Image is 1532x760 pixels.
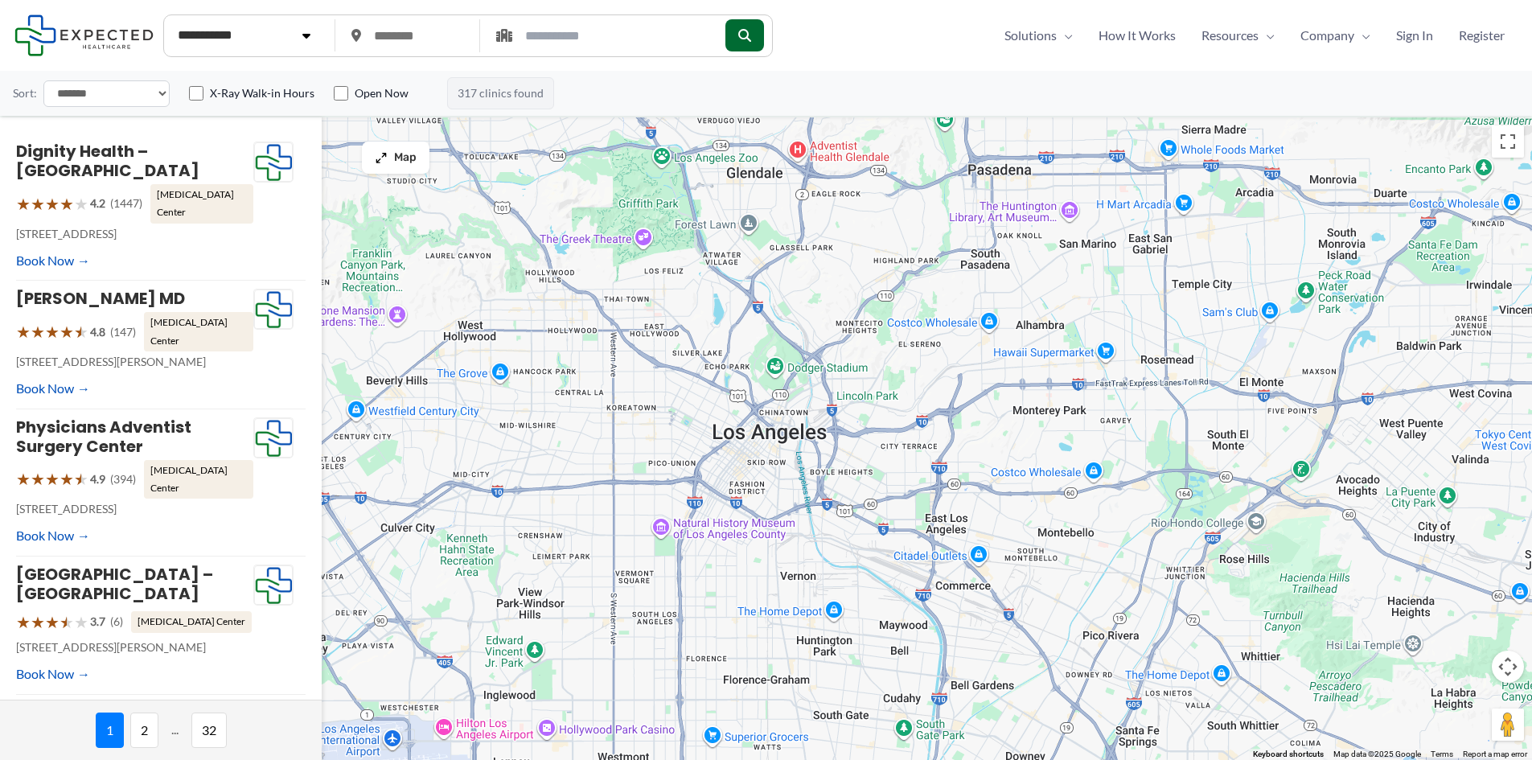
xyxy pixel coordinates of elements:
span: ★ [60,464,74,494]
a: [PERSON_NAME] MD [16,287,185,310]
span: ★ [60,189,74,219]
a: Terms (opens in new tab) [1431,750,1453,758]
label: Open Now [355,85,409,101]
span: Resources [1201,23,1259,47]
span: Map [394,151,417,165]
span: Menu Toggle [1259,23,1275,47]
span: 3.7 [90,611,105,632]
p: [STREET_ADDRESS] [16,499,253,520]
button: Drag Pegman onto the map to open Street View [1492,709,1524,741]
span: Menu Toggle [1057,23,1073,47]
span: (394) [110,469,136,490]
span: 317 clinics found [447,77,554,109]
a: ResourcesMenu Toggle [1189,23,1288,47]
a: Report a map error [1463,750,1527,758]
span: ★ [74,317,88,347]
span: (6) [110,611,123,632]
p: [STREET_ADDRESS][PERSON_NAME] [16,351,253,372]
span: Company [1300,23,1354,47]
span: ★ [45,189,60,219]
span: ★ [60,607,74,637]
span: ★ [31,607,45,637]
span: ★ [31,464,45,494]
span: 4.9 [90,469,105,490]
span: How It Works [1099,23,1176,47]
span: ★ [16,607,31,637]
span: Map data ©2025 Google [1333,750,1421,758]
span: [MEDICAL_DATA] Center [131,611,252,632]
span: [MEDICAL_DATA] Center [150,184,253,224]
a: CompanyMenu Toggle [1288,23,1383,47]
img: Expected Healthcare Logo - side, dark font, small [14,14,154,55]
span: ★ [16,189,31,219]
a: SolutionsMenu Toggle [992,23,1086,47]
label: Sort: [13,83,37,104]
span: ★ [16,317,31,347]
span: Register [1459,23,1505,47]
button: Map [362,142,429,174]
span: ★ [45,607,60,637]
span: [MEDICAL_DATA] Center [144,460,253,499]
span: ★ [60,317,74,347]
span: 4.8 [90,322,105,343]
button: Keyboard shortcuts [1253,749,1324,760]
a: Book Now [16,662,90,686]
span: ★ [31,317,45,347]
span: Solutions [1004,23,1057,47]
span: Menu Toggle [1354,23,1370,47]
span: ★ [74,189,88,219]
a: Book Now [16,524,90,548]
span: (1447) [110,193,142,214]
p: [STREET_ADDRESS] [16,224,253,244]
span: ★ [45,464,60,494]
button: Toggle fullscreen view [1492,125,1524,158]
span: Sign In [1396,23,1433,47]
a: Sign In [1383,23,1446,47]
span: 1 [96,713,124,748]
span: 2 [130,713,158,748]
a: Book Now [16,249,90,273]
a: How It Works [1086,23,1189,47]
span: 4.2 [90,193,105,214]
a: [GEOGRAPHIC_DATA] – [GEOGRAPHIC_DATA] [16,563,213,605]
img: Expected Healthcare Logo [254,142,293,183]
p: [STREET_ADDRESS][PERSON_NAME] [16,637,253,658]
a: Physicians Adventist Surgery Center [16,416,191,458]
img: Expected Healthcare Logo [254,565,293,606]
a: Dignity Health – [GEOGRAPHIC_DATA] [16,140,199,182]
span: ★ [45,317,60,347]
span: ★ [74,607,88,637]
span: ★ [74,464,88,494]
a: Book Now [16,376,90,401]
span: ★ [16,464,31,494]
label: X-Ray Walk-in Hours [210,85,314,101]
img: Maximize [375,151,388,164]
span: ... [165,713,185,748]
a: Register [1446,23,1518,47]
span: 32 [191,713,227,748]
button: Map camera controls [1492,651,1524,683]
img: Expected Healthcare Logo [254,418,293,458]
span: ★ [31,189,45,219]
span: (147) [110,322,136,343]
img: Expected Healthcare Logo [254,290,293,330]
span: [MEDICAL_DATA] Center [144,312,253,351]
